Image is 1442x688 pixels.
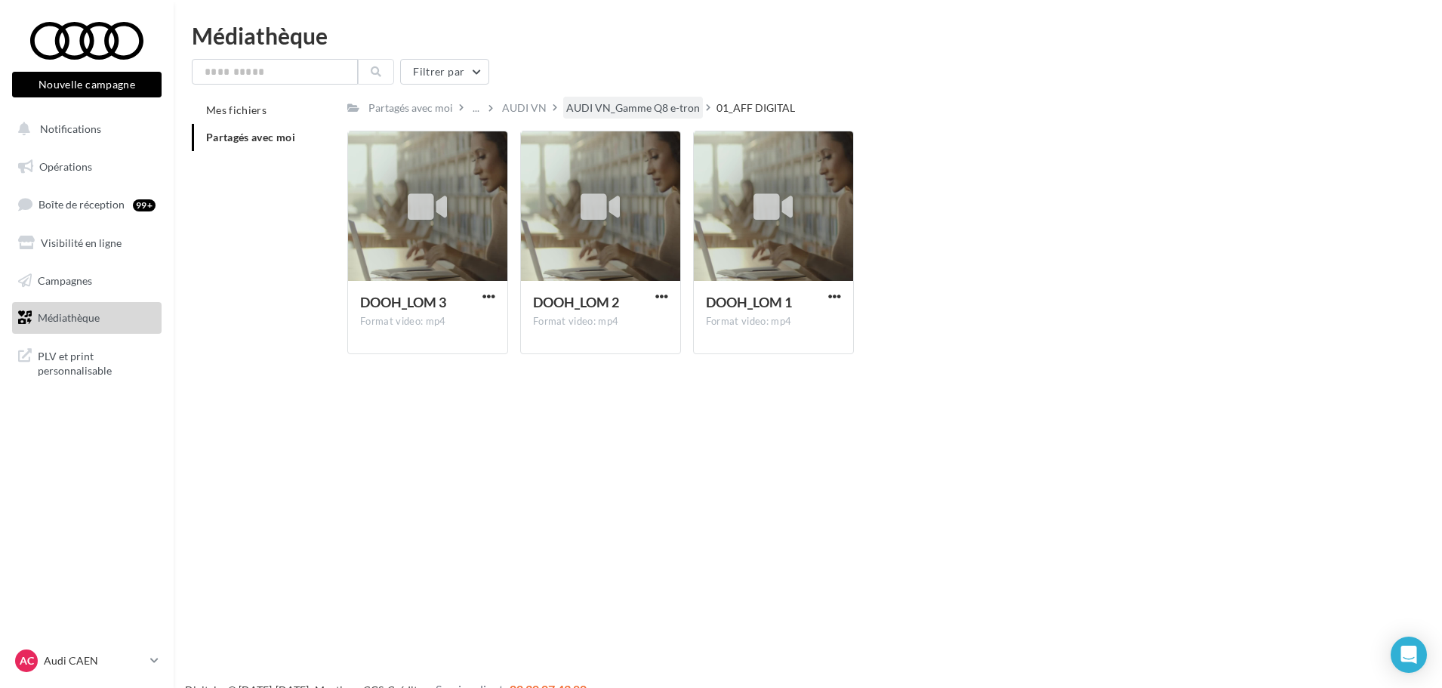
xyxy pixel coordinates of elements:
[533,315,668,329] div: Format video: mp4
[206,103,267,116] span: Mes fichiers
[400,59,489,85] button: Filtrer par
[566,100,700,116] div: AUDI VN_Gamme Q8 e-tron
[39,198,125,211] span: Boîte de réception
[706,294,792,310] span: DOOH_LOM 1
[38,311,100,324] span: Médiathèque
[9,227,165,259] a: Visibilité en ligne
[206,131,295,143] span: Partagés avec moi
[40,122,101,135] span: Notifications
[12,646,162,675] a: AC Audi CAEN
[9,340,165,384] a: PLV et print personnalisable
[41,236,122,249] span: Visibilité en ligne
[9,113,159,145] button: Notifications
[12,72,162,97] button: Nouvelle campagne
[716,100,795,116] div: 01_AFF DIGITAL
[9,265,165,297] a: Campagnes
[368,100,453,116] div: Partagés avec moi
[360,315,495,329] div: Format video: mp4
[38,346,156,378] span: PLV et print personnalisable
[20,653,34,668] span: AC
[9,302,165,334] a: Médiathèque
[470,97,482,119] div: ...
[502,100,547,116] div: AUDI VN
[1391,637,1427,673] div: Open Intercom Messenger
[38,273,92,286] span: Campagnes
[533,294,619,310] span: DOOH_LOM 2
[44,653,144,668] p: Audi CAEN
[192,24,1424,47] div: Médiathèque
[9,188,165,221] a: Boîte de réception99+
[360,294,446,310] span: DOOH_LOM 3
[133,199,156,211] div: 99+
[706,315,841,329] div: Format video: mp4
[9,151,165,183] a: Opérations
[39,160,92,173] span: Opérations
